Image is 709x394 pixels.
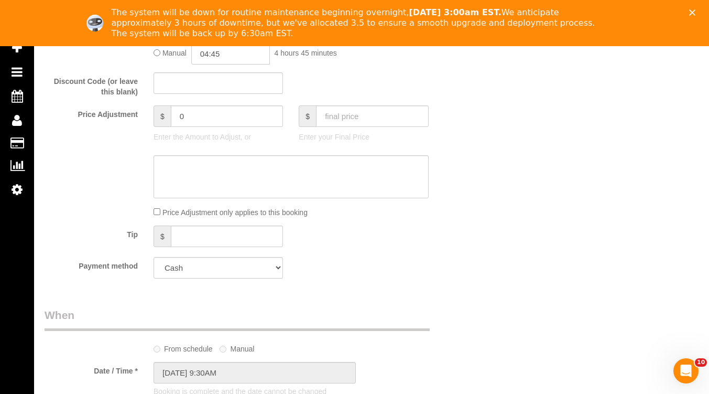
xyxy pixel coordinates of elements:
div: The system will be down for routine maintenance beginning overnight, We anticipate approximately ... [112,7,606,39]
p: Enter the Amount to Adjust, or [154,132,283,142]
span: Price Adjustment only applies to this booking [162,208,308,217]
img: Profile image for Ellie [86,15,103,31]
span: $ [154,105,171,127]
input: Manual [220,346,226,353]
span: $ [299,105,316,127]
label: Discount Code (or leave this blank) [37,72,146,97]
span: 4 hours 45 minutes [275,49,337,58]
label: Manual [220,340,254,354]
label: Price Adjustment [37,105,146,120]
label: Payment method [37,257,146,271]
input: From schedule [154,346,160,353]
legend: When [45,307,430,331]
input: MM/DD/YYYY HH:MM [154,362,356,384]
div: Close [689,9,700,16]
label: Tip [37,226,146,240]
span: 10 [695,358,707,367]
input: final price [316,105,429,127]
label: From schedule [154,340,213,354]
span: $ [154,226,171,247]
iframe: Intercom live chat [673,358,699,384]
span: Manual [162,49,187,58]
b: [DATE] 3:00am EST. [409,7,501,17]
p: Enter your Final Price [299,132,428,142]
label: Date / Time * [37,362,146,376]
